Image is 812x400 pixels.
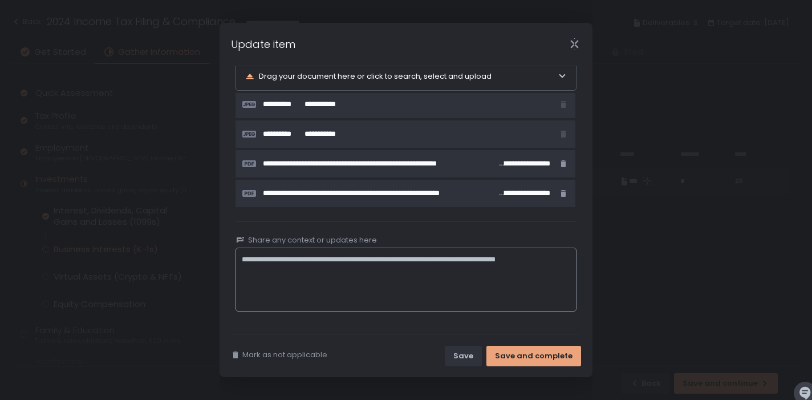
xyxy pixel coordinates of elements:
button: Save and complete [486,346,581,366]
div: Close [556,38,592,51]
div: Save [453,351,473,361]
span: Mark as not applicable [242,350,327,360]
h1: Update item [231,37,295,52]
span: Share any context or updates here [248,235,377,245]
button: Mark as not applicable [231,350,327,360]
button: Save [445,346,482,366]
div: Save and complete [495,351,573,361]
